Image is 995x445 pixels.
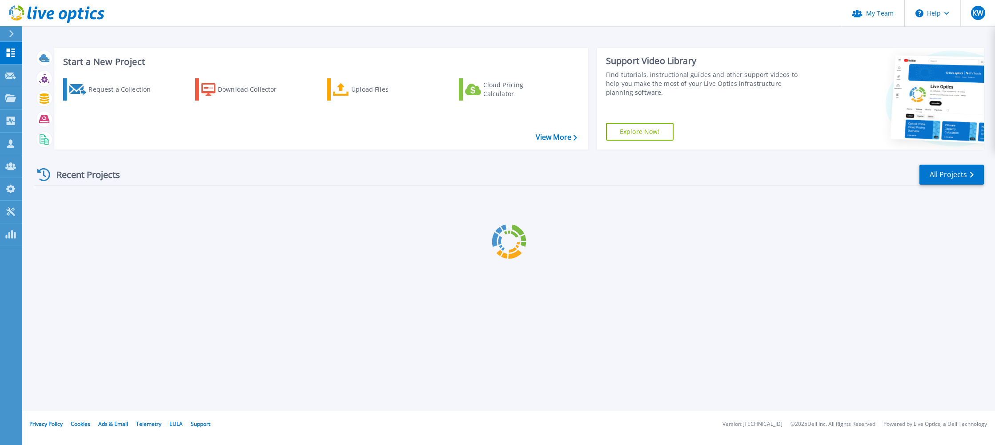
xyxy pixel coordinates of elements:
[483,81,554,98] div: Cloud Pricing Calculator
[722,421,782,427] li: Version: [TECHNICAL_ID]
[327,78,426,101] a: Upload Files
[29,420,63,428] a: Privacy Policy
[606,55,805,67] div: Support Video Library
[972,9,983,16] span: KW
[606,123,674,141] a: Explore Now!
[34,164,132,186] div: Recent Projects
[169,420,183,428] a: EULA
[195,78,294,101] a: Download Collector
[536,133,577,142] a: View More
[98,420,128,428] a: Ads & Email
[191,420,210,428] a: Support
[63,78,162,101] a: Request a Collection
[218,81,289,98] div: Download Collector
[883,421,987,427] li: Powered by Live Optics, a Dell Technology
[919,165,984,185] a: All Projects
[790,421,875,427] li: © 2025 Dell Inc. All Rights Reserved
[459,78,558,101] a: Cloud Pricing Calculator
[63,57,577,67] h3: Start a New Project
[606,70,805,97] div: Find tutorials, instructional guides and other support videos to help you make the most of your L...
[88,81,160,98] div: Request a Collection
[136,420,161,428] a: Telemetry
[71,420,90,428] a: Cookies
[351,81,422,98] div: Upload Files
